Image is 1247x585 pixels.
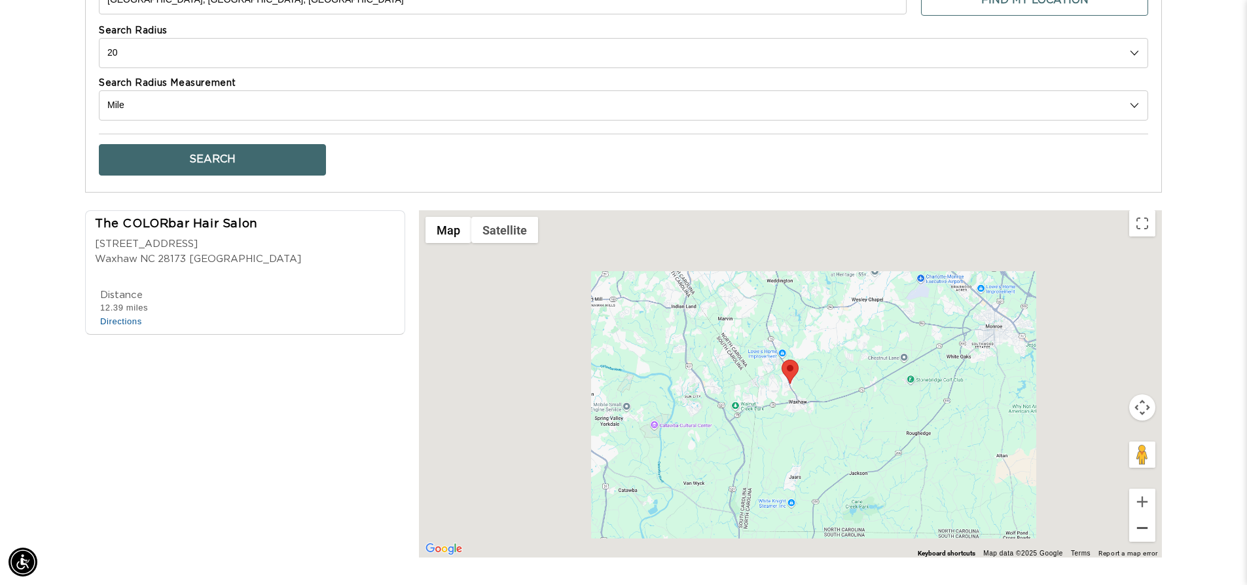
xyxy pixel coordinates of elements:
button: Search [99,144,326,176]
div: The COLORbar Hair Salon [95,216,301,234]
button: Show street map [425,217,471,243]
span: Waxhaw [95,252,137,267]
button: Zoom out [1129,515,1155,541]
span: NC [140,252,155,267]
iframe: Chat Widget [1182,522,1247,585]
button: Map camera controls [1129,394,1155,421]
label: Search Radius [99,25,1148,38]
button: Drag Pegman onto the map to open Street View [1129,442,1155,468]
div: 12.39 miles [100,302,148,314]
button: Keyboard shortcuts [918,549,975,558]
img: Google [422,540,465,557]
a: Directions [100,316,142,326]
div: Accessibility Menu [9,548,37,576]
span: Map data ©2025 Google [983,550,1063,557]
a: Report a map error [1098,550,1158,557]
button: Zoom in [1129,489,1155,515]
span: [STREET_ADDRESS] [95,239,198,249]
button: Show satellite imagery [471,217,538,243]
span: Distance [100,290,143,300]
span: 28173 [158,252,186,267]
button: Toggle fullscreen view [1129,210,1155,236]
label: Search Radius Measurement [99,77,1148,90]
a: Terms (opens in new tab) [1071,550,1091,557]
a: Open this area in Google Maps (opens a new window) [422,540,465,557]
span: [GEOGRAPHIC_DATA] [189,252,301,267]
